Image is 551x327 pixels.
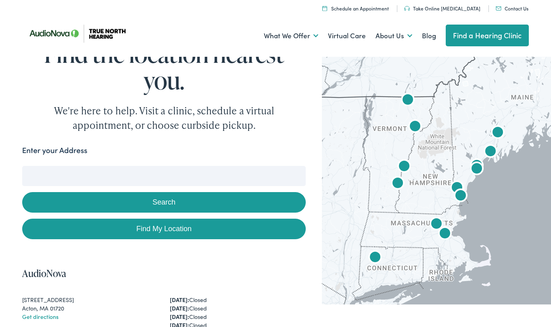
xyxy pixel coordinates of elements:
[170,296,189,304] strong: [DATE]:
[404,6,410,11] img: Headphones icon in color code ffb348
[496,6,501,10] img: Mail icon in color code ffb348, used for communication purposes
[464,153,490,179] div: AudioNova
[22,145,88,156] label: Enter your Address
[404,5,480,12] a: Take Online [MEDICAL_DATA]
[496,5,528,12] a: Contact Us
[464,157,490,182] div: AudioNova
[448,184,474,209] div: AudioNova
[328,21,366,51] a: Virtual Care
[446,25,529,46] a: Find a Hearing Clinic
[322,5,389,12] a: Schedule an Appointment
[22,40,306,93] h1: Find the location nearest you.
[444,176,470,201] div: AudioNova
[22,219,306,239] a: Find My Location
[391,154,417,180] div: True North Hearing by AudioNova
[22,267,66,280] a: AudioNova
[170,313,189,321] strong: [DATE]:
[22,296,159,304] div: [STREET_ADDRESS]
[395,88,421,114] div: AudioNova
[35,103,293,132] div: We're here to help. Visit a clinic, schedule a virtual appointment, or choose curbside pickup.
[264,21,318,51] a: What We Offer
[432,221,458,247] div: AudioNova
[424,212,449,238] div: AudioNova
[422,21,436,51] a: Blog
[402,114,428,140] div: AudioNova
[170,304,189,312] strong: [DATE]:
[22,192,306,213] button: Search
[376,21,412,51] a: About Us
[385,171,411,197] div: AudioNova
[485,120,511,146] div: True North Hearing by AudioNova
[22,166,306,186] input: Enter your address or zip code
[22,313,58,321] a: Get directions
[478,139,503,165] div: AudioNova
[22,304,159,313] div: Acton, MA 01720
[362,245,388,271] div: AudioNova
[322,6,327,11] img: Icon symbolizing a calendar in color code ffb348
